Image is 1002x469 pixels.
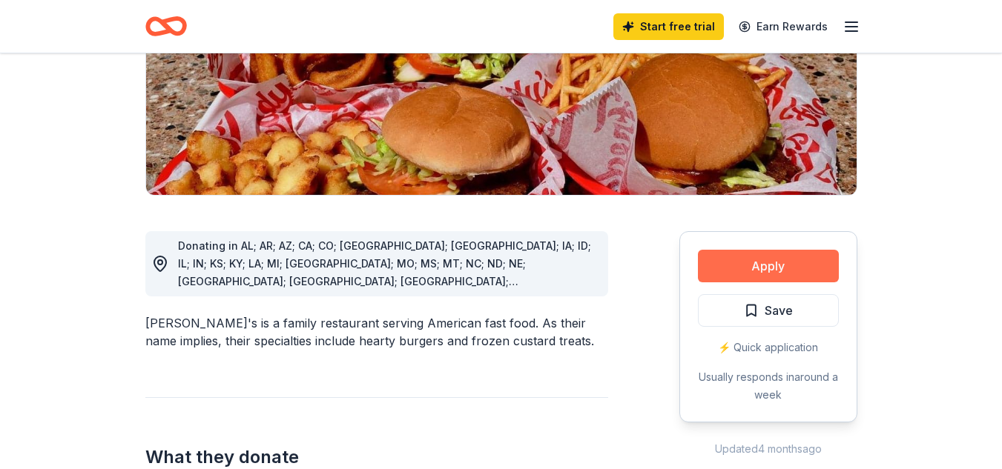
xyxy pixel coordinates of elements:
[613,13,724,40] a: Start free trial
[698,368,839,404] div: Usually responds in around a week
[145,9,187,44] a: Home
[145,314,608,350] div: [PERSON_NAME]'s is a family restaurant serving American fast food. As their name implies, their s...
[698,250,839,282] button: Apply
[145,445,608,469] h2: What they donate
[730,13,837,40] a: Earn Rewards
[698,294,839,327] button: Save
[679,440,857,458] div: Updated 4 months ago
[765,301,793,320] span: Save
[178,239,591,323] span: Donating in AL; AR; AZ; CA; CO; [GEOGRAPHIC_DATA]; [GEOGRAPHIC_DATA]; IA; ID; IL; IN; KS; KY; LA;...
[698,339,839,356] div: ⚡️ Quick application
